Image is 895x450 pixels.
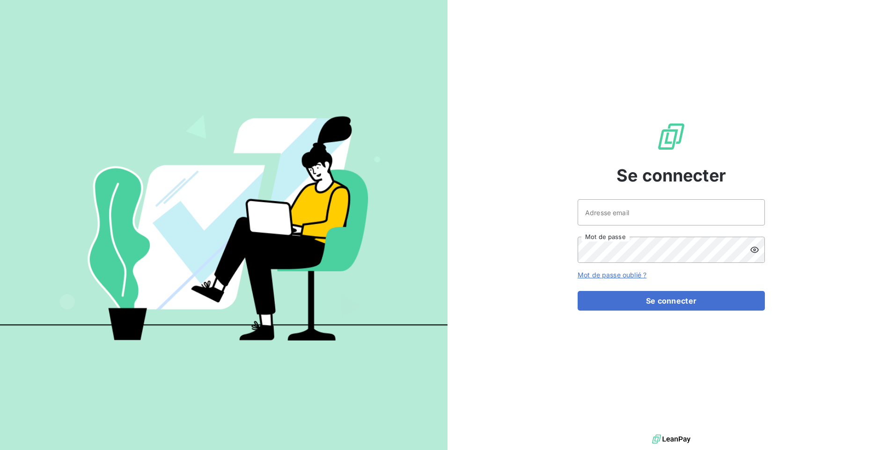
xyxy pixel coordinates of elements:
[656,122,686,152] img: Logo LeanPay
[616,163,726,188] span: Se connecter
[652,432,690,446] img: logo
[578,291,765,311] button: Se connecter
[578,271,646,279] a: Mot de passe oublié ?
[578,199,765,225] input: placeholder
